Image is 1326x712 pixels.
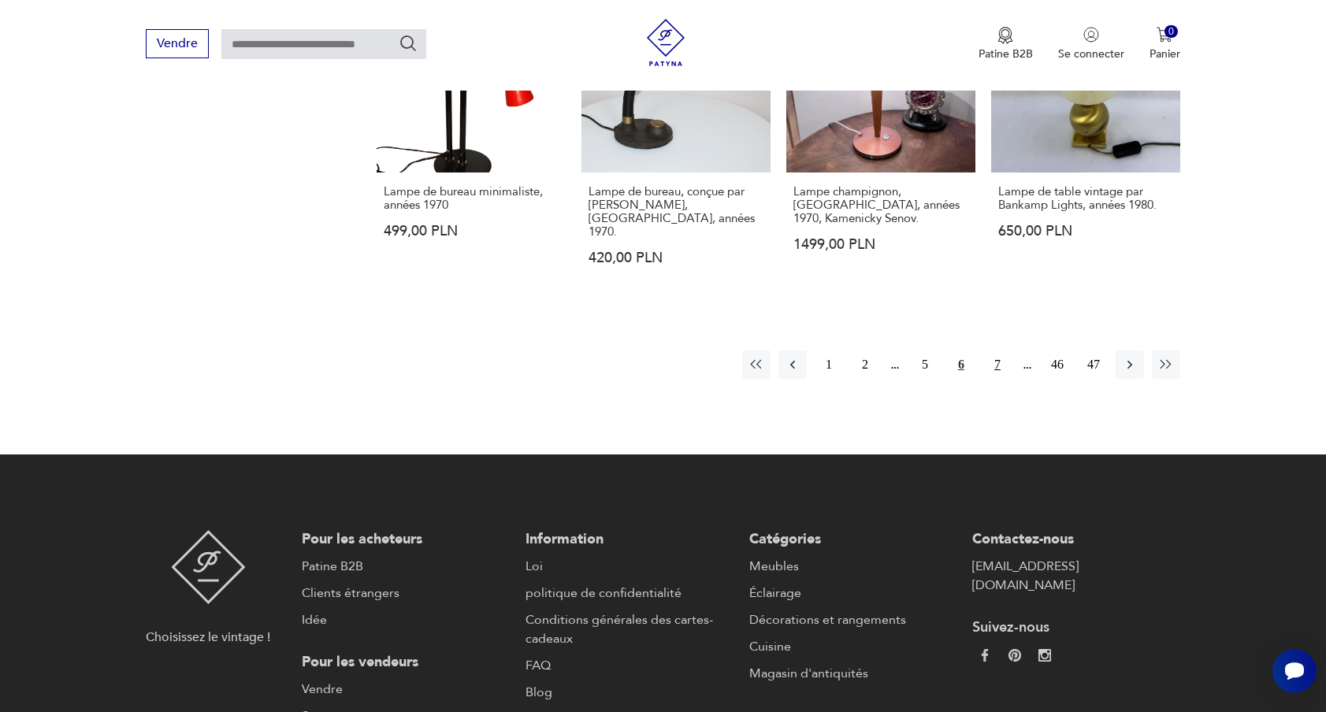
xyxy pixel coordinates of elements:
font: Patine B2B [979,46,1033,61]
a: Éclairage [749,584,957,603]
font: Loi [526,558,543,575]
a: politique de confidentialité [526,584,734,603]
button: 6 [947,350,975,379]
font: Idée [302,611,327,629]
font: Lampe de bureau minimaliste, années 1970 [384,184,543,213]
button: 47 [1079,350,1108,379]
img: Icône d'utilisateur [1083,27,1099,43]
font: Clients étrangers [302,584,399,602]
a: Idée [302,610,510,629]
button: 0Panier [1150,27,1180,61]
font: Décorations et rangements [749,611,906,629]
a: FAQ [526,656,734,675]
a: [EMAIL_ADDRESS][DOMAIN_NAME] [972,557,1180,595]
font: Blog [526,684,552,701]
font: 1 [826,358,832,371]
button: Patine B2B [979,27,1033,61]
font: 7 [994,358,1001,371]
font: Éclairage [749,584,801,602]
font: Pour les acheteurs [302,529,422,549]
button: 5 [911,350,939,379]
iframe: Bouton du widget Smartsupp [1272,649,1317,693]
img: Patina - magasin de meubles et décorations vintage [642,19,689,66]
font: politique de confidentialité [526,584,682,602]
font: Lampe de bureau, conçue par [PERSON_NAME], [GEOGRAPHIC_DATA], années 1970. [589,184,755,239]
font: Information [526,529,604,549]
a: Patine B2B [302,557,510,576]
a: Vendre [302,680,510,699]
font: 650,00 PLN [998,221,1072,241]
font: Patine B2B [302,558,363,575]
a: Cuisine [749,637,957,656]
font: Meubles [749,558,799,575]
font: [EMAIL_ADDRESS][DOMAIN_NAME] [972,558,1079,594]
img: da9060093f698e4c3cedc1453eec5031.webp [979,649,991,662]
font: Se connecter [1058,46,1124,61]
a: Icône de médaillePatine B2B [979,27,1033,61]
button: 1 [815,350,843,379]
img: Patina - magasin de meubles et décorations vintage [171,530,246,604]
button: 2 [851,350,879,379]
a: Décorations et rangements [749,610,957,629]
img: Icône de panier [1157,27,1172,43]
font: Lampe de table vintage par Bankamp Lights, années 1980. [998,184,1157,213]
font: Catégories [749,529,821,549]
font: Suivez-nous [972,617,1049,637]
font: Magasin d'antiquités [749,665,868,682]
a: Vendre [146,39,209,50]
img: Icône de médaille [997,27,1013,44]
font: 46 [1051,358,1064,371]
font: FAQ [526,657,551,674]
img: c2fd9cf7f39615d9d6839a72ae8e59e5.webp [1038,649,1051,662]
font: Panier [1150,46,1180,61]
font: 420,00 PLN [589,248,663,268]
a: Meubles [749,557,957,576]
font: Cuisine [749,638,791,655]
font: Vendre [157,35,198,52]
button: Vendre [146,29,209,58]
a: Loi [526,557,734,576]
font: Vendre [302,680,343,698]
font: Lampe champignon, [GEOGRAPHIC_DATA], années 1970, Kamenicky Senov. [793,184,960,226]
font: 0 [1168,24,1174,39]
font: 1499,00 PLN [793,235,875,254]
font: Contactez-nous [972,529,1074,549]
font: Conditions générales des cartes-cadeaux [526,611,713,647]
font: 2 [862,358,868,371]
button: 46 [1043,350,1072,379]
font: 5 [922,358,928,371]
button: 7 [983,350,1012,379]
font: Choisissez le vintage ! [146,629,270,646]
font: Pour les vendeurs [302,652,418,672]
img: 37d27d81a828e637adc9f9cb2e3d3a8a.webp [1008,649,1021,662]
a: Magasin d'antiquités [749,664,957,683]
button: Recherche [399,34,418,53]
a: Conditions générales des cartes-cadeaux [526,610,734,648]
font: 499,00 PLN [384,221,458,241]
button: Se connecter [1058,27,1124,61]
font: 47 [1087,358,1100,371]
a: Blog [526,683,734,702]
font: 6 [958,358,964,371]
a: Clients étrangers [302,584,510,603]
